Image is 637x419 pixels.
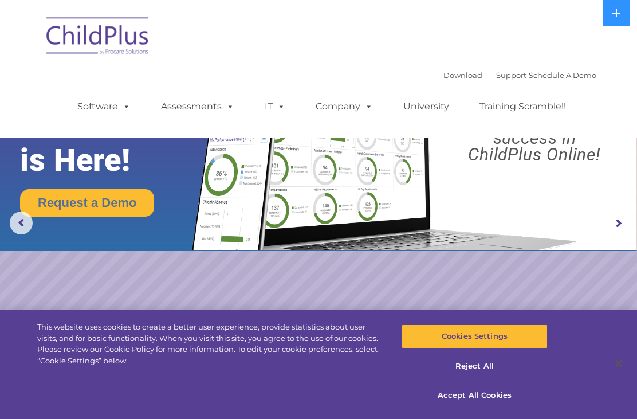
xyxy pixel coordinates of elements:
[468,95,577,118] a: Training Scramble!!
[253,95,297,118] a: IT
[529,71,596,80] a: Schedule A Demo
[392,95,461,118] a: University
[41,9,155,66] img: ChildPlus by Procare Solutions
[440,80,629,163] rs-layer: Boost your productivity and streamline your success in ChildPlus Online!
[402,324,548,348] button: Cookies Settings
[304,95,384,118] a: Company
[150,95,246,118] a: Assessments
[402,354,548,378] button: Reject All
[402,383,548,408] button: Accept All Cookies
[37,322,382,366] div: This website uses cookies to create a better user experience, provide statistics about user visit...
[20,189,154,217] a: Request a Demo
[443,71,482,80] a: Download
[606,351,631,376] button: Close
[496,71,526,80] a: Support
[20,73,223,178] rs-layer: The Future of ChildPlus is Here!
[443,71,596,80] font: |
[66,95,142,118] a: Software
